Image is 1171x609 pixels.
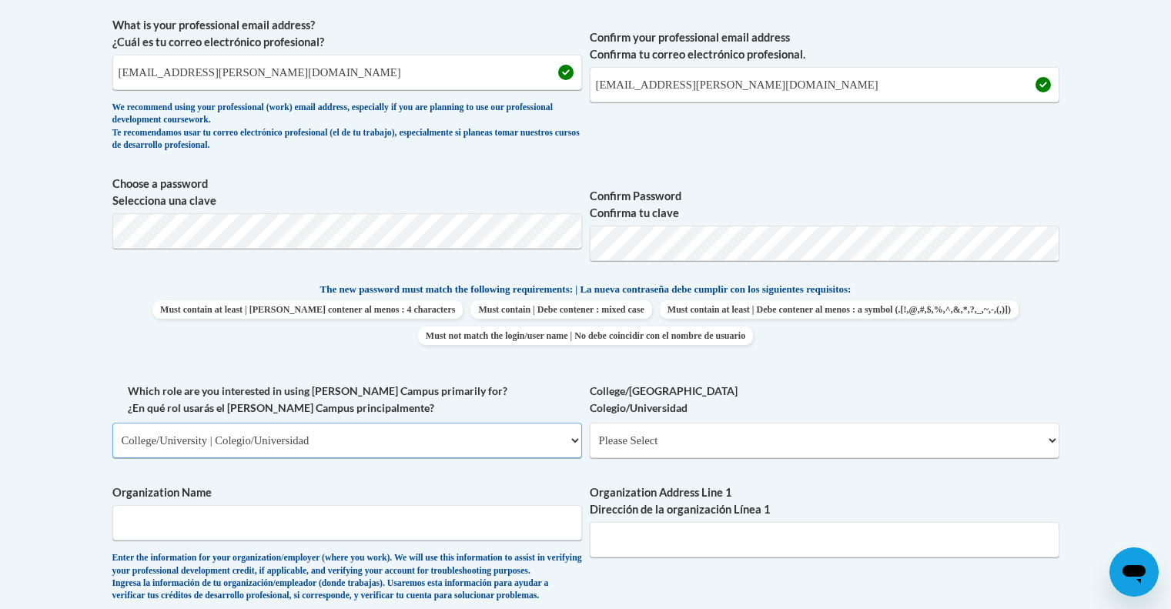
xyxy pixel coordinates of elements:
[590,67,1059,102] input: Required
[590,484,1059,518] label: Organization Address Line 1 Dirección de la organización Línea 1
[112,505,582,540] input: Metadata input
[590,29,1059,63] label: Confirm your professional email address Confirma tu correo electrónico profesional.
[470,300,651,319] span: Must contain | Debe contener : mixed case
[112,55,582,90] input: Metadata input
[320,283,851,296] span: The new password must match the following requirements: | La nueva contraseña debe cumplir con lo...
[590,522,1059,557] input: Metadata input
[418,326,753,345] span: Must not match the login/user name | No debe coincidir con el nombre de usuario
[590,188,1059,222] label: Confirm Password Confirma tu clave
[660,300,1019,319] span: Must contain at least | Debe contener al menos : a symbol (.[!,@,#,$,%,^,&,*,?,_,~,-,(,)])
[152,300,463,319] span: Must contain at least | [PERSON_NAME] contener al menos : 4 characters
[590,383,1059,417] label: College/[GEOGRAPHIC_DATA] Colegio/Universidad
[112,484,582,501] label: Organization Name
[112,17,582,51] label: What is your professional email address? ¿Cuál es tu correo electrónico profesional?
[1109,547,1159,597] iframe: Button to launch messaging window
[112,102,582,152] div: We recommend using your professional (work) email address, especially if you are planning to use ...
[112,176,582,209] label: Choose a password Selecciona una clave
[112,383,582,417] label: Which role are you interested in using [PERSON_NAME] Campus primarily for? ¿En qué rol usarás el ...
[112,552,582,603] div: Enter the information for your organization/employer (where you work). We will use this informati...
